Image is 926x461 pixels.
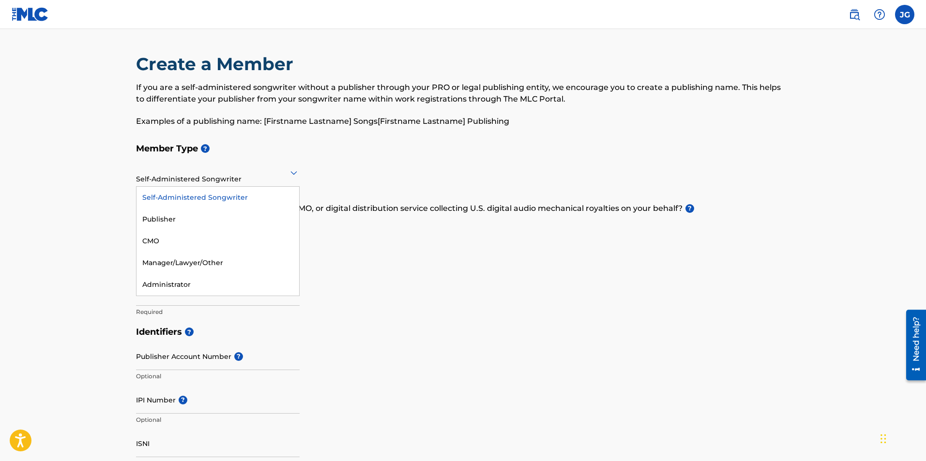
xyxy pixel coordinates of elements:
div: CMO [137,230,299,252]
p: Required [136,308,300,316]
span: ? [685,204,694,213]
span: ? [179,396,187,404]
p: Examples of a publishing name: [Firstname Lastname] Songs[Firstname Lastname] Publishing [136,116,790,127]
h2: Create a Member [136,53,298,75]
h5: Member Type [136,138,790,159]
div: Administrator [137,274,299,296]
p: If you are a self-administered songwriter without a publisher through your PRO or legal publishin... [136,82,790,105]
div: Self-Administered Songwriter [136,161,300,184]
img: search [849,9,860,20]
p: Optional [136,372,300,381]
h5: Identifiers [136,322,790,342]
img: help [874,9,885,20]
img: MLC Logo [12,7,49,21]
iframe: Resource Center [899,306,926,384]
div: Help [870,5,889,24]
div: Manager/Lawyer/Other [137,252,299,274]
h5: Member Name [136,258,790,279]
span: ? [234,352,243,361]
div: User Menu [895,5,914,24]
p: Optional [136,416,300,424]
p: Do you have a publisher, administrator, CMO, or digital distribution service collecting U.S. digi... [136,203,790,214]
iframe: Chat Widget [878,415,926,461]
div: Drag [880,424,886,453]
div: Self-Administered Songwriter [137,187,299,208]
span: ? [185,327,194,336]
span: ? [201,144,210,153]
div: Publisher [137,208,299,230]
a: Public Search [845,5,864,24]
